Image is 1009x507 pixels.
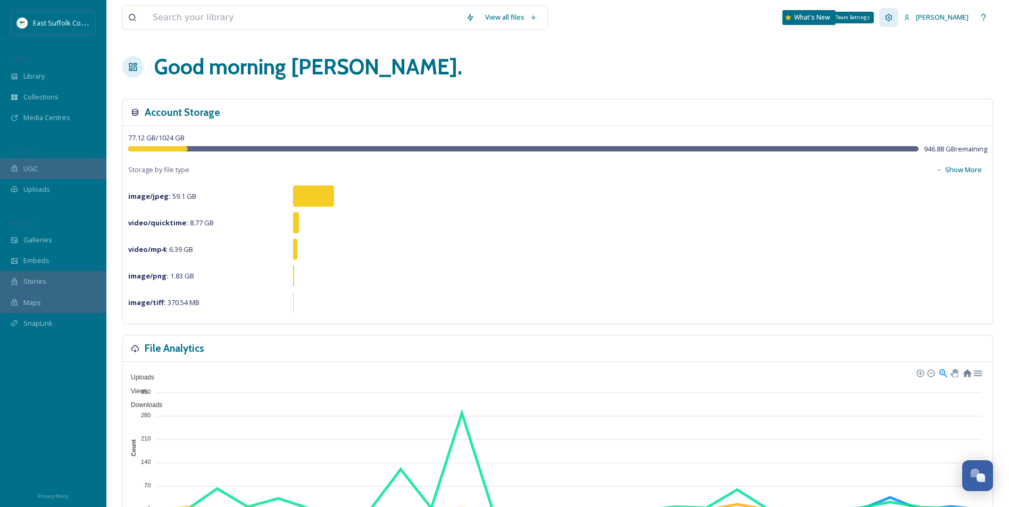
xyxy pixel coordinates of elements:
[128,271,194,281] span: 1.83 GB
[11,55,29,63] span: MEDIA
[23,92,59,102] span: Collections
[128,298,166,307] strong: image/tiff :
[128,244,168,254] strong: video/mp4 :
[128,244,193,254] span: 6.39 GB
[879,8,898,27] a: Team Settings
[141,435,151,442] tspan: 210
[938,368,947,377] div: Selection Zoom
[33,18,96,28] span: East Suffolk Council
[931,159,987,180] button: Show More
[480,7,542,28] a: View all files
[123,401,162,409] span: Downloads
[927,369,934,376] div: Zoom Out
[23,71,45,81] span: Library
[128,191,171,201] strong: image/jpeg :
[831,12,874,23] div: Team Settings
[130,440,137,457] text: Count
[128,133,185,142] span: 77.12 GB / 1024 GB
[141,459,151,465] tspan: 140
[23,318,53,328] span: SnapLink
[123,387,148,395] span: Views
[144,482,151,488] tspan: 70
[11,147,34,155] span: COLLECT
[141,388,151,394] tspan: 350
[23,256,49,266] span: Embeds
[147,6,461,29] input: Search your library
[11,218,35,226] span: WIDGETS
[916,369,923,376] div: Zoom In
[145,105,220,120] h3: Account Storage
[23,298,41,308] span: Maps
[23,276,46,286] span: Stories
[916,12,969,22] span: [PERSON_NAME]
[23,184,50,195] span: Uploads
[17,18,28,28] img: ESC%20Logo.png
[38,493,69,500] span: Privacy Policy
[23,113,70,123] span: Media Centres
[962,460,993,491] button: Open Chat
[898,7,974,28] a: [PERSON_NAME]
[950,369,957,376] div: Panning
[154,51,462,83] h1: Good morning [PERSON_NAME] .
[973,368,982,377] div: Menu
[128,298,199,307] span: 370.54 MB
[962,368,971,377] div: Reset Zoom
[128,271,169,281] strong: image/png :
[782,10,836,25] a: What's New
[128,218,214,227] span: 8.77 GB
[123,374,154,381] span: Uploads
[23,235,52,245] span: Galleries
[128,218,188,227] strong: video/quicktime :
[23,164,38,174] span: UGC
[145,341,204,356] h3: File Analytics
[128,191,196,201] span: 59.1 GB
[128,165,189,175] span: Storage by file type
[141,412,151,418] tspan: 280
[924,144,987,154] span: 946.88 GB remaining
[38,489,69,502] a: Privacy Policy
